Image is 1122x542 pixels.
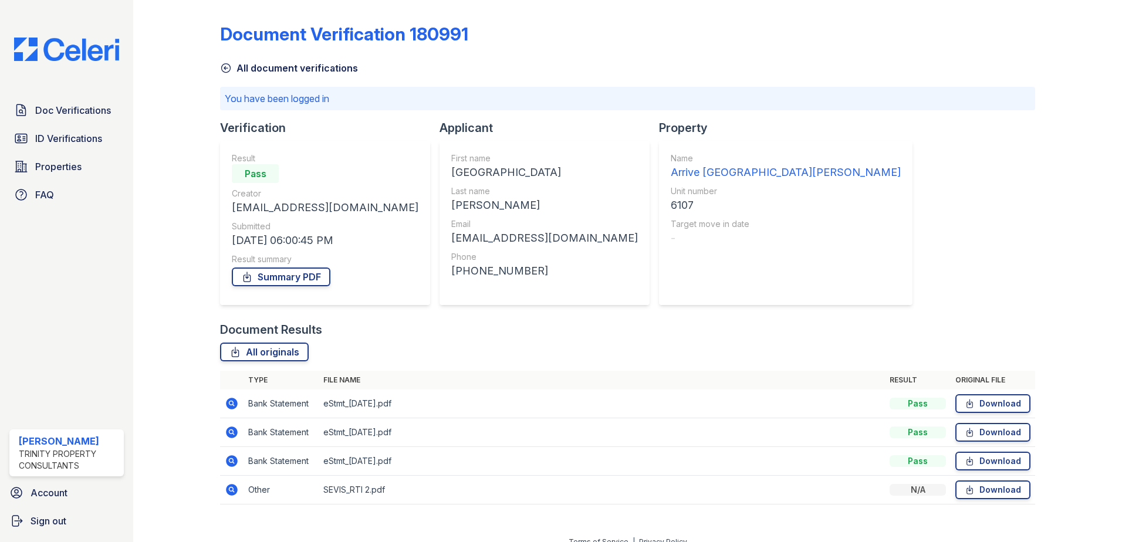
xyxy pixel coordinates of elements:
a: Download [955,452,1030,470]
td: eStmt_[DATE].pdf [319,389,885,418]
th: Type [244,371,319,389]
a: Properties [9,155,124,178]
div: Target move in date [671,218,901,230]
span: ID Verifications [35,131,102,145]
a: All originals [220,343,309,361]
a: ID Verifications [9,127,124,150]
div: Submitted [232,221,418,232]
th: File name [319,371,885,389]
div: Pass [890,426,946,438]
div: First name [451,153,638,164]
a: Download [955,423,1030,442]
a: FAQ [9,183,124,206]
td: eStmt_[DATE].pdf [319,447,885,476]
div: [DATE] 06:00:45 PM [232,232,418,249]
div: Verification [220,120,440,136]
div: Pass [890,398,946,409]
div: Applicant [440,120,659,136]
div: N/A [890,484,946,496]
span: Account [31,486,67,500]
a: Download [955,394,1030,413]
span: Properties [35,160,82,174]
td: eStmt_[DATE].pdf [319,418,885,447]
a: Download [955,480,1030,499]
div: Pass [890,455,946,467]
p: You have been logged in [225,92,1030,106]
div: Name [671,153,901,164]
a: Sign out [5,509,129,533]
div: - [671,230,901,246]
img: CE_Logo_Blue-a8612792a0a2168367f1c8372b55b34899dd931a85d93a1a3d3e32e68fde9ad4.png [5,38,129,61]
div: [EMAIL_ADDRESS][DOMAIN_NAME] [451,230,638,246]
th: Result [885,371,951,389]
a: Name Arrive [GEOGRAPHIC_DATA][PERSON_NAME] [671,153,901,181]
span: FAQ [35,188,54,202]
div: Document Results [220,321,322,338]
th: Original file [951,371,1035,389]
td: SEVIS_RTI 2.pdf [319,476,885,504]
a: Summary PDF [232,267,330,286]
div: Result summary [232,253,418,265]
td: Bank Statement [244,418,319,447]
div: Phone [451,251,638,263]
span: Sign out [31,514,66,528]
a: Account [5,481,129,504]
div: Document Verification 180991 [220,23,468,45]
a: All document verifications [220,61,358,75]
div: Creator [232,188,418,199]
td: Other [244,476,319,504]
div: 6107 [671,197,901,214]
div: Pass [232,164,279,183]
div: [GEOGRAPHIC_DATA] [451,164,638,181]
div: Property [659,120,922,136]
div: Last name [451,185,638,197]
td: Bank Statement [244,389,319,418]
div: [PERSON_NAME] [451,197,638,214]
div: Result [232,153,418,164]
div: [PHONE_NUMBER] [451,263,638,279]
div: [PERSON_NAME] [19,434,119,448]
div: Arrive [GEOGRAPHIC_DATA][PERSON_NAME] [671,164,901,181]
div: Unit number [671,185,901,197]
td: Bank Statement [244,447,319,476]
div: Trinity Property Consultants [19,448,119,472]
div: Email [451,218,638,230]
a: Doc Verifications [9,99,124,122]
span: Doc Verifications [35,103,111,117]
div: [EMAIL_ADDRESS][DOMAIN_NAME] [232,199,418,216]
